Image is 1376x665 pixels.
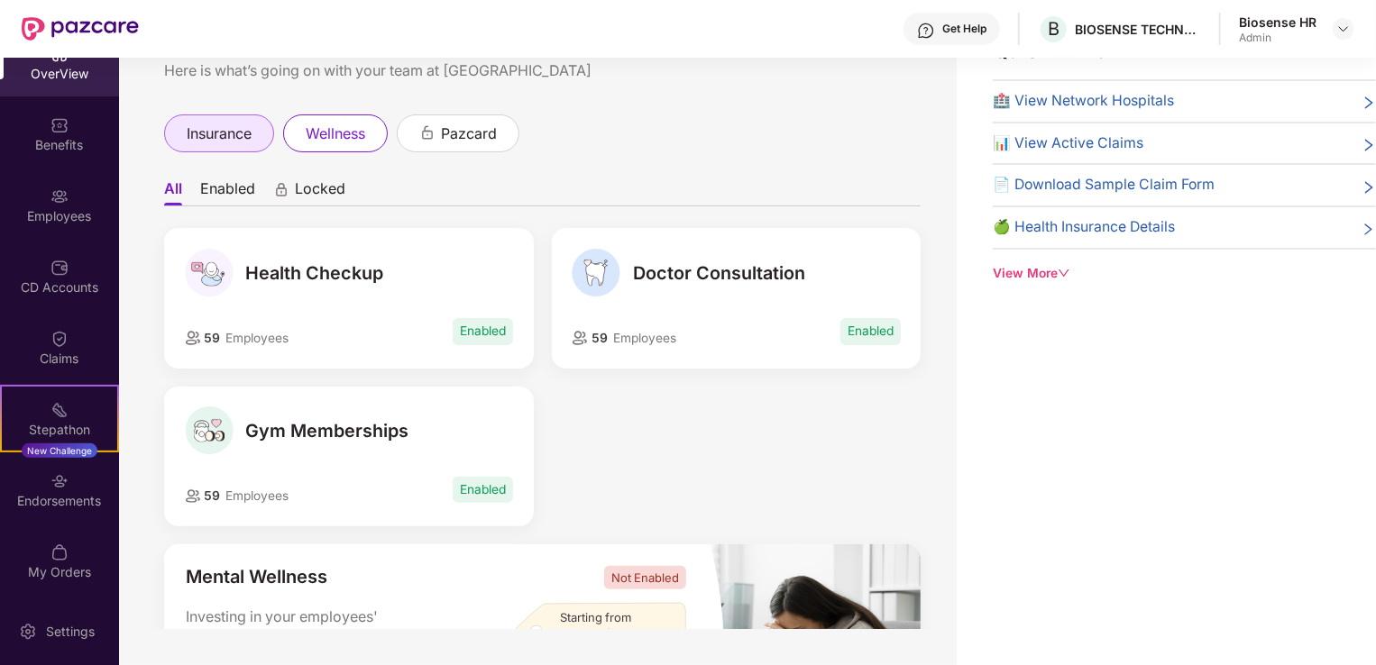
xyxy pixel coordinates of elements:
[419,124,436,141] div: animation
[201,331,221,345] span: 59
[633,262,805,284] span: Doctor Consultation
[1362,94,1376,113] span: right
[993,174,1215,196] span: 📄 Download Sample Claim Form
[273,181,289,197] div: animation
[993,132,1143,155] span: 📊 View Active Claims
[1362,220,1376,239] span: right
[1239,14,1316,31] div: Biosense HR
[942,22,986,36] div: Get Help
[570,627,602,651] span: 20
[164,59,921,82] div: Here is what’s going on with your team at [GEOGRAPHIC_DATA]
[187,123,252,145] span: insurance
[50,330,69,348] img: svg+xml;base64,PHN2ZyBpZD0iQ2xhaW0iIHhtbG5zPSJodHRwOi8vd3d3LnczLm9yZy8yMDAwL3N2ZyIgd2lkdGg9IjIwIi...
[50,259,69,277] img: svg+xml;base64,PHN2ZyBpZD0iQ0RfQWNjb3VudHMiIGRhdGEtbmFtZT0iQ0QgQWNjb3VudHMiIHhtbG5zPSJodHRwOi8vd3...
[201,488,221,503] span: 59
[588,331,608,345] span: 59
[22,443,97,458] div: New Challenge
[41,623,100,641] div: Settings
[1048,18,1060,40] span: B
[22,17,139,41] img: New Pazcare Logo
[441,123,497,145] span: pazcard
[453,318,513,345] span: Enabled
[2,421,117,439] div: Stepathon
[453,477,513,504] span: Enabled
[560,610,631,624] span: Starting from
[1362,136,1376,155] span: right
[1058,267,1070,279] span: down
[185,406,234,455] img: Gym Memberships
[200,179,255,205] li: Enabled
[1075,21,1201,38] div: BIOSENSE TECHNOLOGIES PRIVATE LIMITED
[50,187,69,205] img: svg+xml;base64,PHN2ZyBpZD0iRW1wbG95ZWVzIiB4bWxucz0iaHR0cDovL3d3dy53My5vcmcvMjAwMC9zdmciIHdpZHRoPS...
[186,607,420,665] span: Investing in your employees' mental health is an investment in your company's success. Offer Ment...
[306,123,365,145] span: wellness
[613,331,676,345] span: Employees
[840,318,901,345] span: Enabled
[1362,178,1376,196] span: right
[185,489,201,504] img: employeeIcon
[295,179,345,205] span: Locked
[572,249,620,297] img: Doctor Consultation
[246,420,409,442] span: Gym Memberships
[186,566,327,589] span: Mental Wellness
[1336,22,1351,36] img: svg+xml;base64,PHN2ZyBpZD0iRHJvcGRvd24tMzJ4MzIiIHhtbG5zPSJodHRwOi8vd3d3LnczLm9yZy8yMDAwL3N2ZyIgd2...
[185,331,201,345] img: employeeIcon
[246,262,384,284] span: Health Checkup
[50,116,69,134] img: svg+xml;base64,PHN2ZyBpZD0iQmVuZWZpdHMiIHhtbG5zPSJodHRwOi8vd3d3LnczLm9yZy8yMDAwL3N2ZyIgd2lkdGg9Ij...
[50,401,69,419] img: svg+xml;base64,PHN2ZyB4bWxucz0iaHR0cDovL3d3dy53My5vcmcvMjAwMC9zdmciIHdpZHRoPSIyMSIgaGVpZ2h0PSIyMC...
[50,472,69,490] img: svg+xml;base64,PHN2ZyBpZD0iRW5kb3JzZW1lbnRzIiB4bWxucz0iaHR0cDovL3d3dy53My5vcmcvMjAwMC9zdmciIHdpZH...
[993,216,1175,239] span: 🍏 Health Insurance Details
[50,543,69,561] img: svg+xml;base64,PHN2ZyBpZD0iTXlfT3JkZXJzIiBkYXRhLW5hbWU9Ik15IE9yZGVycyIgeG1sbnM9Imh0dHA6Ly93d3cudz...
[19,623,37,641] img: svg+xml;base64,PHN2ZyBpZD0iU2V0dGluZy0yMHgyMCIgeG1sbnM9Imh0dHA6Ly93d3cudzMub3JnLzIwMDAvc3ZnIiB3aW...
[226,331,289,345] span: Employees
[993,264,1376,284] div: View More
[572,331,588,345] img: employeeIcon
[604,566,686,589] span: Not Enabled
[606,627,658,639] span: / employee
[226,488,289,503] span: Employees
[1239,31,1316,45] div: Admin
[164,179,182,205] li: All
[917,22,935,40] img: svg+xml;base64,PHN2ZyBpZD0iSGVscC0zMngzMiIgeG1sbnM9Imh0dHA6Ly93d3cudzMub3JnLzIwMDAvc3ZnIiB3aWR0aD...
[993,90,1174,113] span: 🏥 View Network Hospitals
[185,249,234,297] img: Health Checkup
